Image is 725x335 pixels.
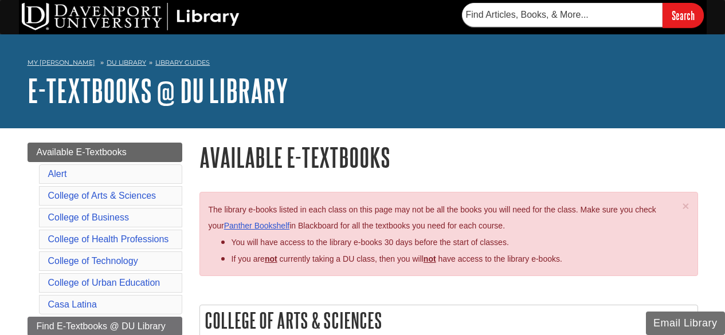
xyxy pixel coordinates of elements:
input: Search [663,3,704,27]
a: College of Health Professions [48,234,169,244]
a: DU Library [107,58,146,66]
a: College of Business [48,212,129,222]
a: Panther Bookshelf [224,221,289,230]
img: DU Library [22,3,240,30]
button: Email Library [646,312,725,335]
button: Close [682,200,689,212]
strong: not [265,254,277,263]
a: Available E-Textbooks [28,143,182,162]
form: Searches DU Library's articles, books, and more [462,3,704,27]
a: College of Technology [48,256,138,266]
a: College of Urban Education [48,278,160,287]
u: not [424,254,436,263]
a: Casa Latina [48,299,97,309]
a: Library Guides [155,58,210,66]
a: Alert [48,169,67,179]
span: × [682,199,689,212]
span: Available E-Textbooks [37,147,127,157]
a: E-Textbooks @ DU Library [28,73,288,108]
input: Find Articles, Books, & More... [462,3,663,27]
span: Find E-Textbooks @ DU Library [37,321,166,331]
a: My [PERSON_NAME] [28,58,95,68]
a: College of Arts & Sciences [48,191,156,200]
span: You will have access to the library e-books 30 days before the start of classes. [232,238,509,247]
nav: breadcrumb [28,55,698,73]
h1: Available E-Textbooks [199,143,698,172]
span: If you are currently taking a DU class, then you will have access to the library e-books. [232,254,562,263]
span: The library e-books listed in each class on this page may not be all the books you will need for ... [209,205,656,231]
